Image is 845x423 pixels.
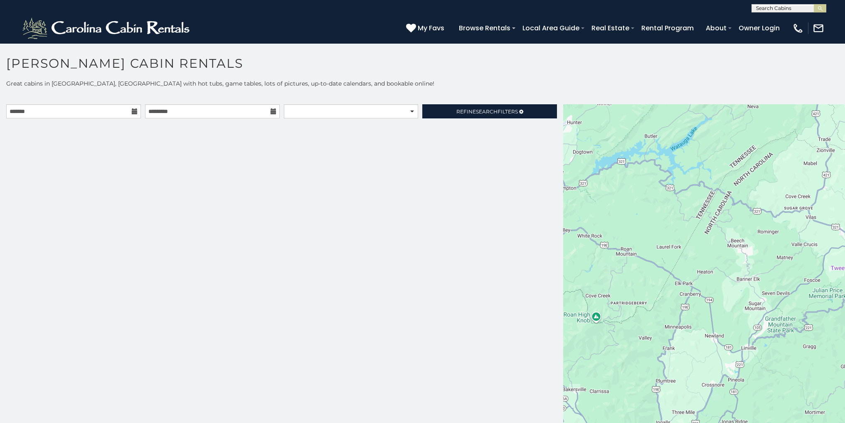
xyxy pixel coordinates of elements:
a: Local Area Guide [518,21,584,35]
a: Owner Login [734,21,784,35]
span: My Favs [418,23,444,33]
a: My Favs [406,23,446,34]
img: phone-regular-white.png [792,22,804,34]
a: Rental Program [637,21,698,35]
a: About [702,21,731,35]
img: White-1-2.png [21,16,193,41]
a: Browse Rentals [455,21,515,35]
span: Refine Filters [456,108,518,115]
a: RefineSearchFilters [422,104,557,118]
img: mail-regular-white.png [813,22,824,34]
span: Search [476,108,498,115]
a: Real Estate [587,21,633,35]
